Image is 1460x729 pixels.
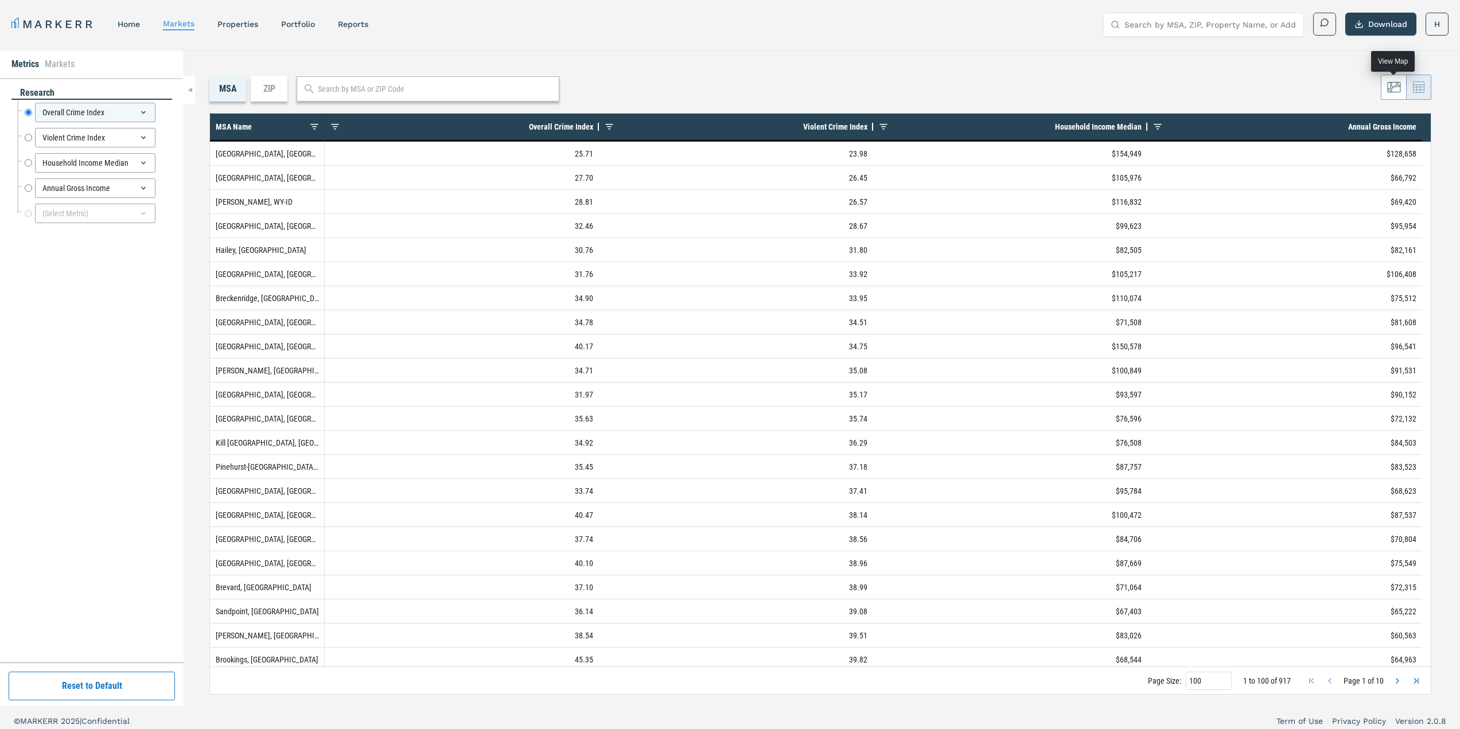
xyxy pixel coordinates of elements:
div: $87,757 [873,455,1147,478]
li: Metrics [11,57,39,71]
span: H [1434,18,1440,30]
div: 40.10 [325,551,599,575]
div: $93,597 [873,383,1147,406]
span: Confidential [81,716,130,726]
div: Household Income Median [35,153,155,173]
div: [PERSON_NAME], [GEOGRAPHIC_DATA] [210,623,325,647]
button: Reset to Default [9,672,175,700]
span: 2025 | [61,716,81,726]
div: First Page [1307,676,1316,685]
div: 33.74 [325,479,599,502]
div: $95,784 [873,479,1147,502]
div: [GEOGRAPHIC_DATA], [GEOGRAPHIC_DATA] [210,262,325,286]
span: MARKERR [20,716,61,726]
div: 38.56 [599,527,873,551]
div: $106,408 [1147,262,1422,286]
a: reports [338,20,368,29]
div: Page Size: [1148,676,1181,685]
div: 32.46 [325,214,599,237]
div: Annual Gross Income [35,178,155,198]
div: $99,623 [873,214,1147,237]
div: 34.51 [599,310,873,334]
div: $100,472 [873,503,1147,527]
div: $76,596 [873,407,1147,430]
span: MSA Name [216,122,252,131]
div: 34.78 [325,310,599,334]
div: 36.14 [325,599,599,623]
div: [GEOGRAPHIC_DATA], [GEOGRAPHIC_DATA] [210,310,325,334]
div: $116,832 [873,190,1147,213]
div: 38.96 [599,551,873,575]
div: $83,026 [873,623,1147,647]
div: Pinehurst-[GEOGRAPHIC_DATA], [GEOGRAPHIC_DATA] [210,455,325,478]
div: 28.81 [325,190,599,213]
div: 45.35 [325,648,599,671]
div: $71,508 [873,310,1147,334]
div: $72,315 [1147,575,1422,599]
button: H [1426,13,1449,36]
a: Version 2.0.8 [1395,715,1446,727]
div: $75,512 [1147,286,1422,310]
div: 40.47 [325,503,599,527]
div: $82,505 [873,238,1147,262]
span: Page [1344,676,1360,685]
div: 31.97 [325,383,599,406]
div: Next Page [1393,676,1402,685]
div: $96,541 [1147,334,1422,358]
div: $105,976 [873,166,1147,189]
div: 38.14 [599,503,873,527]
div: $64,963 [1147,648,1422,671]
div: 34.92 [325,431,599,454]
div: $87,669 [873,551,1147,575]
div: 31.80 [599,238,873,262]
div: 26.57 [599,190,873,213]
a: home [118,20,140,29]
div: 39.51 [599,623,873,647]
div: $72,132 [1147,407,1422,430]
div: [GEOGRAPHIC_DATA], [GEOGRAPHIC_DATA] [210,503,325,527]
div: $68,544 [873,648,1147,671]
div: [GEOGRAPHIC_DATA], [GEOGRAPHIC_DATA] [210,551,325,575]
div: $83,523 [1147,455,1422,478]
div: 28.67 [599,214,873,237]
div: 34.90 [325,286,599,310]
div: 34.71 [325,358,599,382]
div: 33.92 [599,262,873,286]
span: 1 [1362,676,1366,685]
div: 37.74 [325,527,599,551]
div: [GEOGRAPHIC_DATA], [GEOGRAPHIC_DATA] [210,214,325,237]
span: Household Income Median [1055,122,1142,131]
a: Privacy Policy [1332,715,1386,727]
div: 37.18 [599,455,873,478]
div: [GEOGRAPHIC_DATA], [GEOGRAPHIC_DATA] [210,166,325,189]
div: $66,792 [1147,166,1422,189]
div: 38.99 [599,575,873,599]
div: $82,161 [1147,238,1422,262]
div: Overall Crime Index [35,103,155,122]
div: $81,608 [1147,310,1422,334]
li: Markets [45,57,75,71]
div: 38.54 [325,623,599,647]
span: 10 [1376,676,1384,685]
div: 39.08 [599,599,873,623]
a: properties [217,20,258,29]
div: Previous Page [1325,676,1334,685]
div: (Select Metric) [35,204,155,223]
div: Hailey, [GEOGRAPHIC_DATA] [210,238,325,262]
div: $100,849 [873,358,1147,382]
span: Overall Crime Index [529,122,593,131]
a: Portfolio [281,20,315,29]
div: [GEOGRAPHIC_DATA], [GEOGRAPHIC_DATA] [210,334,325,358]
a: MARKERR [11,16,95,32]
div: $65,222 [1147,599,1422,623]
span: Violent Crime Index [803,122,867,131]
div: 25.71 [325,142,599,165]
div: $68,623 [1147,479,1422,502]
div: [GEOGRAPHIC_DATA], [GEOGRAPHIC_DATA] [210,142,325,165]
div: $76,508 [873,431,1147,454]
div: 35.74 [599,407,873,430]
div: 35.45 [325,455,599,478]
div: 27.70 [325,166,599,189]
div: [PERSON_NAME], WY-ID [210,190,325,213]
div: $95,954 [1147,214,1422,237]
